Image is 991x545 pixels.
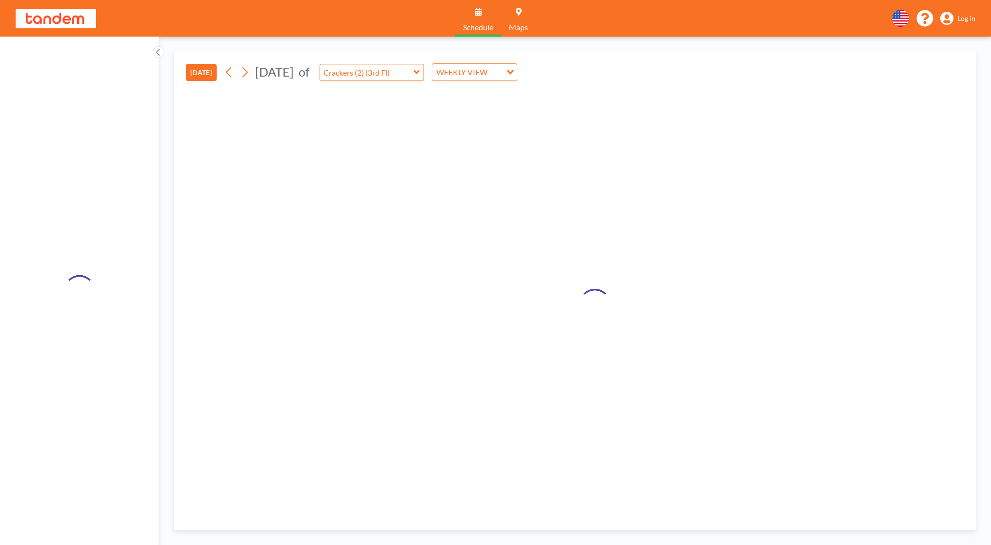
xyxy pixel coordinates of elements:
[320,64,414,81] input: Crackers (2) (3rd Fl)
[299,64,309,80] span: of
[957,14,975,23] span: Log in
[255,64,294,79] span: [DATE]
[186,64,217,81] button: [DATE]
[16,9,96,28] img: organization-logo
[490,66,501,79] input: Search for option
[432,64,517,81] div: Search for option
[940,12,975,25] a: Log in
[463,23,493,31] span: Schedule
[434,66,489,79] span: WEEKLY VIEW
[509,23,528,31] span: Maps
